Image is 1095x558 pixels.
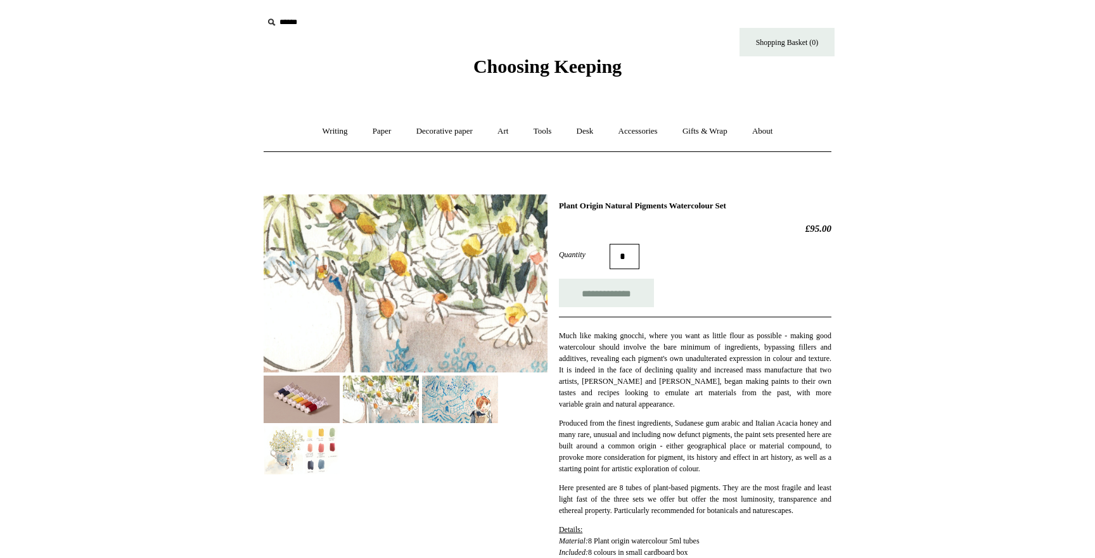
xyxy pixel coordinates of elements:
em: Included: [559,548,588,557]
p: Here presented are 8 tubes of plant-based pigments. They are the most fragile and least light fas... [559,482,831,516]
img: Plant Origin Natural Pigments Watercolour Set [264,194,547,372]
h2: £95.00 [559,223,831,234]
a: About [741,115,784,148]
a: Writing [311,115,359,148]
span: Choosing Keeping [473,56,622,77]
a: Gifts & Wrap [671,115,739,148]
a: Art [486,115,520,148]
a: Tools [522,115,563,148]
a: Accessories [607,115,669,148]
h1: Plant Origin Natural Pigments Watercolour Set [559,201,831,211]
a: Desk [565,115,605,148]
p: Much like making gnocchi, where you want as little flour as possible - making good watercolour sh... [559,330,831,410]
img: Plant Origin Natural Pigments Watercolour Set [343,376,419,423]
a: Paper [361,115,403,148]
a: Decorative paper [405,115,484,148]
a: Shopping Basket (0) [740,28,835,56]
img: Plant Origin Natural Pigments Watercolour Set [264,426,340,474]
a: Choosing Keeping [473,66,622,75]
em: Material: [559,536,588,545]
p: Produced from the finest ingredients, Sudanese gum arabic and Italian Acacia honey and many rare,... [559,417,831,474]
span: Details: [559,525,582,534]
label: Quantity [559,249,610,260]
img: Plant Origin Natural Pigments Watercolour Set [422,376,498,423]
img: Plant Origin Natural Pigments Watercolour Set [264,376,340,423]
